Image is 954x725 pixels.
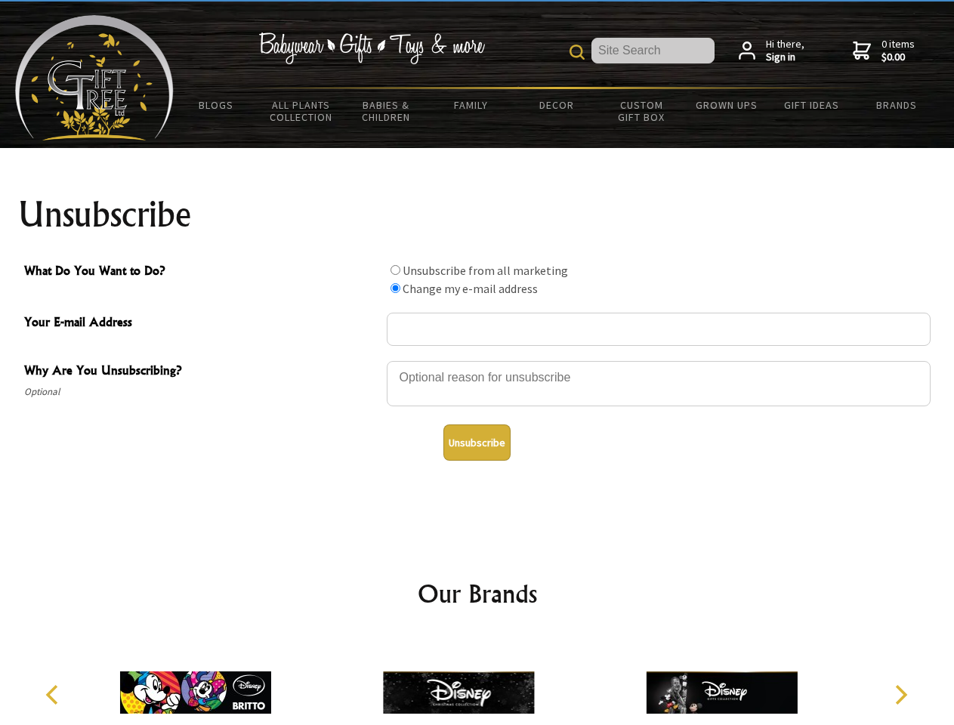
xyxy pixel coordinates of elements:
img: Babywear - Gifts - Toys & more [258,32,485,64]
h1: Unsubscribe [18,196,937,233]
label: Unsubscribe from all marketing [403,263,568,278]
span: Why Are You Unsubscribing? [24,361,379,383]
img: Babyware - Gifts - Toys and more... [15,15,174,140]
button: Previous [38,678,71,711]
span: Hi there, [766,38,804,64]
a: All Plants Collection [259,89,344,133]
input: What Do You Want to Do? [391,265,400,275]
a: Grown Ups [684,89,769,121]
button: Unsubscribe [443,424,511,461]
label: Change my e-mail address [403,281,538,296]
a: Hi there,Sign in [739,38,804,64]
a: Family [429,89,514,121]
a: Babies & Children [344,89,429,133]
a: BLOGS [174,89,259,121]
span: What Do You Want to Do? [24,261,379,283]
a: Gift Ideas [769,89,854,121]
h2: Our Brands [30,575,925,612]
button: Next [884,678,917,711]
a: Decor [514,89,599,121]
a: Custom Gift Box [599,89,684,133]
span: Your E-mail Address [24,313,379,335]
input: Site Search [591,38,715,63]
textarea: Why Are You Unsubscribing? [387,361,931,406]
span: Optional [24,383,379,401]
img: product search [570,45,585,60]
strong: $0.00 [881,51,915,64]
strong: Sign in [766,51,804,64]
input: What Do You Want to Do? [391,283,400,293]
input: Your E-mail Address [387,313,931,346]
span: 0 items [881,37,915,64]
a: Brands [854,89,940,121]
a: 0 items$0.00 [853,38,915,64]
